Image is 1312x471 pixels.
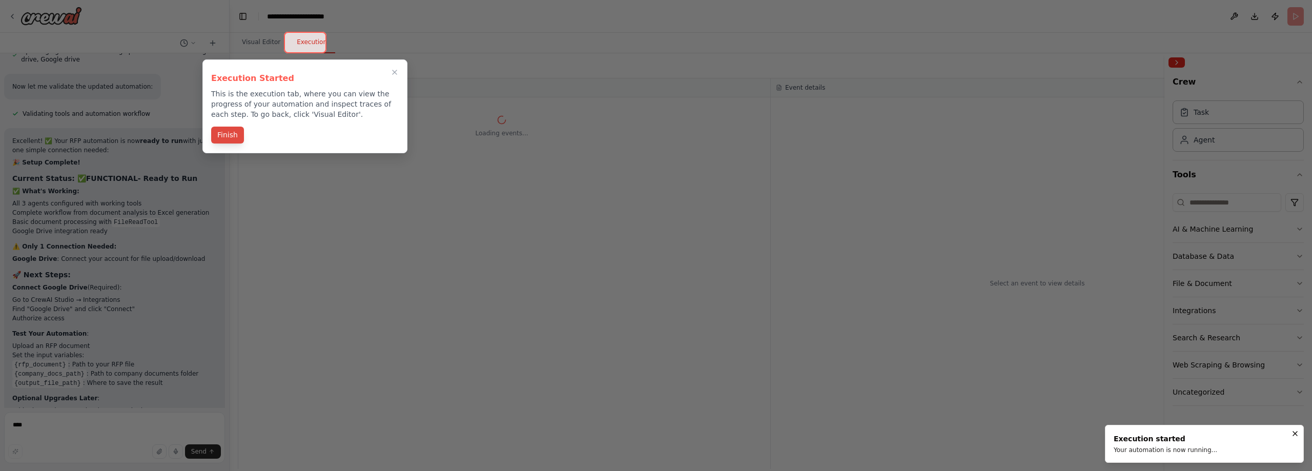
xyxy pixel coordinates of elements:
[211,127,244,144] button: Finish
[236,9,250,24] button: Hide left sidebar
[1114,434,1217,444] div: Execution started
[211,89,399,119] p: This is the execution tab, where you can view the progress of your automation and inspect traces ...
[388,66,401,78] button: Close walkthrough
[1114,446,1217,454] div: Your automation is now running...
[211,72,399,85] h3: Execution Started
